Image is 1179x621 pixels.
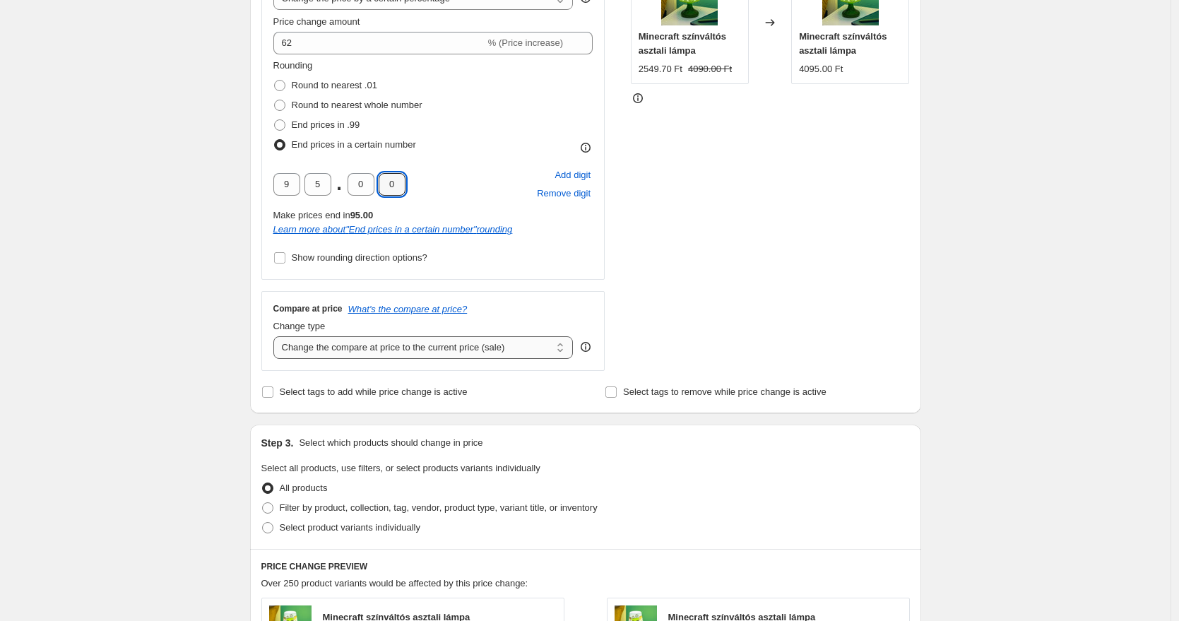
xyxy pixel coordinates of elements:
div: 2549.70 Ft [639,62,682,76]
input: ﹡ [379,173,405,196]
input: ﹡ [304,173,331,196]
span: End prices in .99 [292,119,360,130]
h2: Step 3. [261,436,294,450]
a: Learn more about"End prices in a certain number"rounding [273,224,513,235]
span: Minecraft színváltós asztali lámpa [799,31,887,56]
h6: PRICE CHANGE PREVIEW [261,561,910,572]
span: Change type [273,321,326,331]
span: Round to nearest whole number [292,100,422,110]
span: Show rounding direction options? [292,252,427,263]
b: 95.00 [350,210,374,220]
span: Make prices end in [273,210,374,220]
button: Add placeholder [552,166,593,184]
input: -15 [273,32,485,54]
span: . [336,173,343,196]
span: Price change amount [273,16,360,27]
input: ﹡ [348,173,374,196]
span: Round to nearest .01 [292,80,377,90]
input: ﹡ [273,173,300,196]
span: Filter by product, collection, tag, vendor, product type, variant title, or inventory [280,502,598,513]
span: % (Price increase) [488,37,563,48]
span: Select all products, use filters, or select products variants individually [261,463,540,473]
span: Select tags to remove while price change is active [623,386,827,397]
div: 4095.00 Ft [799,62,843,76]
div: help [579,340,593,354]
button: Remove placeholder [535,184,593,203]
p: Select which products should change in price [299,436,482,450]
span: Over 250 product variants would be affected by this price change: [261,578,528,589]
span: Minecraft színváltós asztali lámpa [639,31,726,56]
span: End prices in a certain number [292,139,416,150]
span: Rounding [273,60,313,71]
span: Add digit [555,168,591,182]
span: Remove digit [537,187,591,201]
span: Select product variants individually [280,522,420,533]
i: Learn more about " End prices in a certain number " rounding [273,224,513,235]
strike: 4090.00 Ft [688,62,732,76]
h3: Compare at price [273,303,343,314]
button: What's the compare at price? [348,304,468,314]
span: Select tags to add while price change is active [280,386,468,397]
span: All products [280,483,328,493]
